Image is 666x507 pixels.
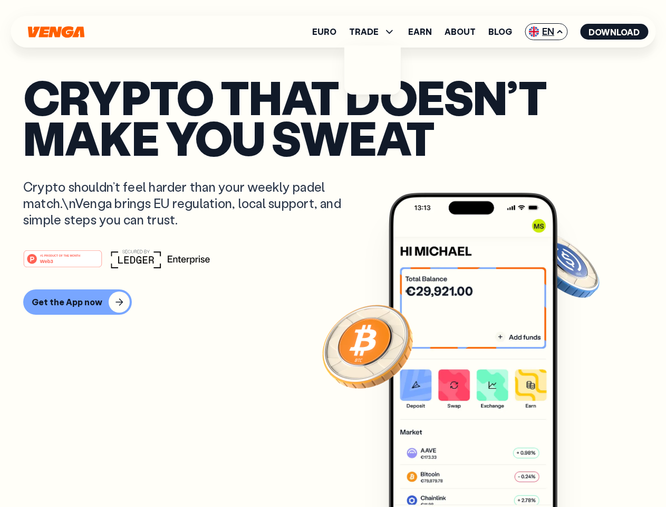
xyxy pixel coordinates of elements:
span: TRADE [349,27,379,36]
button: Get the App now [23,289,132,315]
img: flag-uk [528,26,539,37]
p: Crypto that doesn’t make you sweat [23,77,643,157]
div: Get the App now [32,297,102,307]
a: #1 PRODUCT OF THE MONTHWeb3 [23,256,102,270]
button: Download [580,24,648,40]
span: EN [525,23,567,40]
img: USDC coin [526,227,602,303]
a: Blog [488,27,512,36]
p: Crypto shouldn’t feel harder than your weekly padel match.\nVenga brings EU regulation, local sup... [23,179,356,228]
a: Earn [408,27,432,36]
svg: Home [26,26,85,38]
span: TRADE [349,25,395,38]
a: Get the App now [23,289,643,315]
tspan: Web3 [40,258,53,264]
a: About [445,27,476,36]
img: Bitcoin [320,298,415,393]
tspan: #1 PRODUCT OF THE MONTH [40,253,80,257]
a: Euro [312,27,336,36]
